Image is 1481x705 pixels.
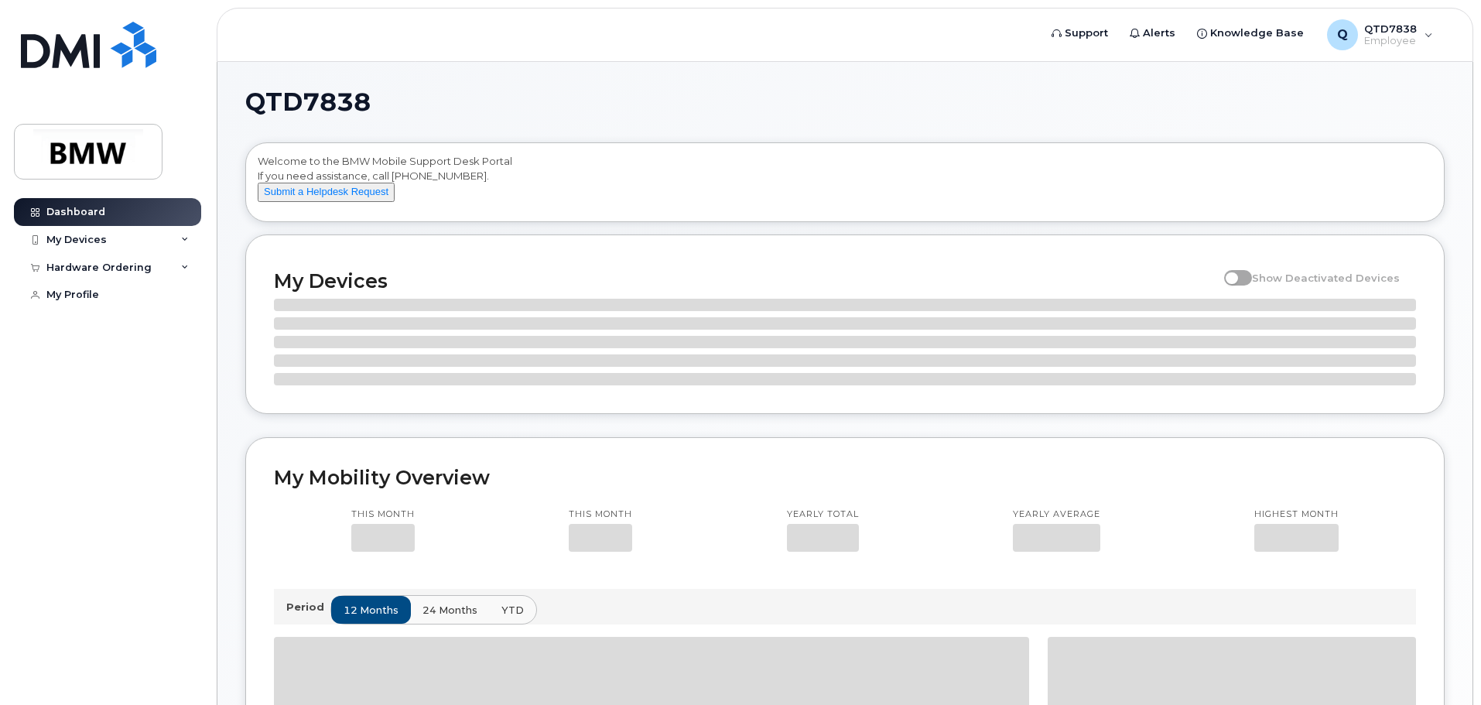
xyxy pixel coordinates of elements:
[258,183,395,202] button: Submit a Helpdesk Request
[1013,508,1100,521] p: Yearly average
[501,603,524,618] span: YTD
[258,154,1432,216] div: Welcome to the BMW Mobile Support Desk Portal If you need assistance, call [PHONE_NUMBER].
[274,269,1216,293] h2: My Devices
[274,466,1416,489] h2: My Mobility Overview
[787,508,859,521] p: Yearly total
[1252,272,1400,284] span: Show Deactivated Devices
[258,185,395,197] a: Submit a Helpdesk Request
[422,603,477,618] span: 24 months
[351,508,415,521] p: This month
[569,508,632,521] p: This month
[286,600,330,614] p: Period
[1224,263,1236,275] input: Show Deactivated Devices
[245,91,371,114] span: QTD7838
[1254,508,1339,521] p: Highest month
